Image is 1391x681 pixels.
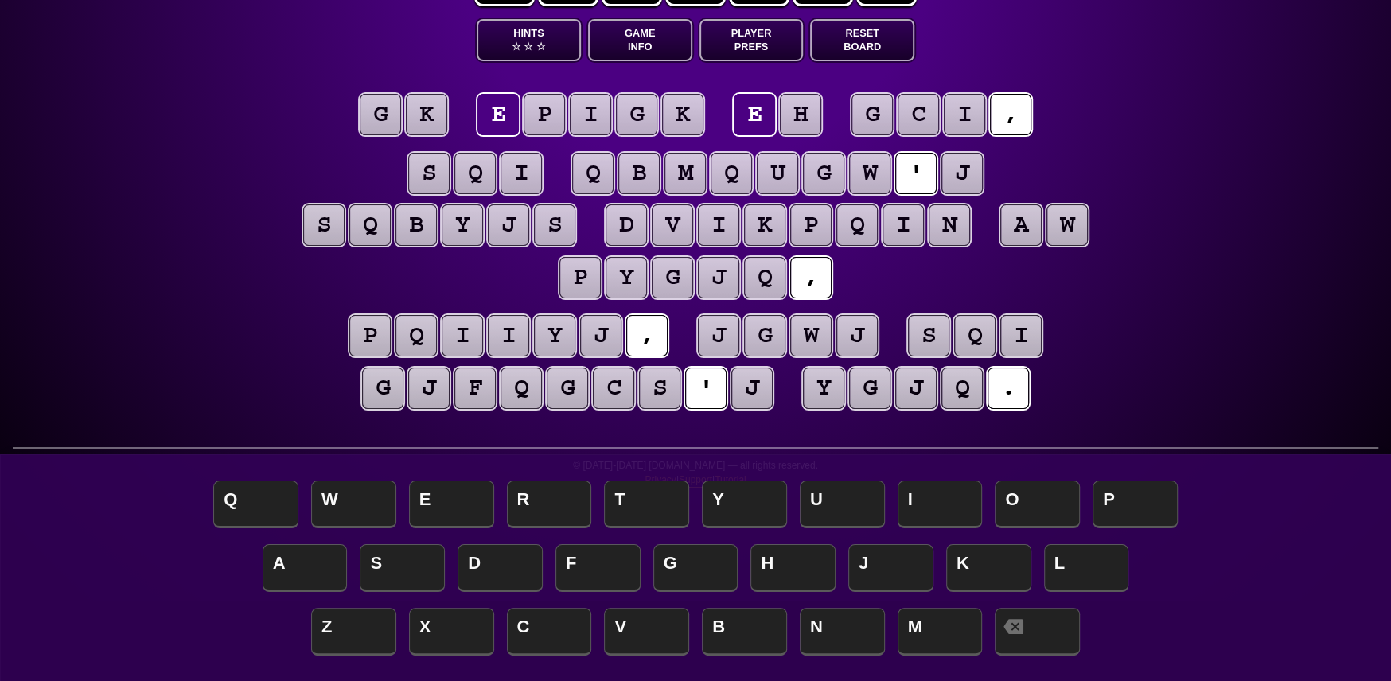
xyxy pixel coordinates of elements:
[559,257,601,298] puzzle-tile: p
[626,315,668,356] puzzle-tile: ,
[790,204,832,246] puzzle-tile: p
[800,608,885,656] span: N
[685,368,727,409] puzzle-tile: '
[570,94,611,135] puzzle-tile: i
[618,153,660,194] puzzle-tile: b
[263,544,348,592] span: A
[604,481,689,528] span: T
[849,368,890,409] puzzle-tile: g
[898,481,983,528] span: I
[1000,204,1042,246] puzzle-tile: a
[360,94,401,135] puzzle-tile: g
[995,481,1080,528] span: O
[1000,315,1042,356] puzzle-tile: i
[941,153,983,194] puzzle-tile: j
[652,204,693,246] puzzle-tile: v
[895,153,937,194] puzzle-tile: '
[616,94,657,135] puzzle-tile: g
[990,94,1031,135] puzzle-tile: ,
[662,94,703,135] puzzle-tile: k
[524,40,533,53] span: ☆
[836,315,878,356] puzzle-tile: j
[524,94,565,135] puzzle-tile: p
[409,608,494,656] span: X
[580,315,621,356] puzzle-tile: j
[750,544,836,592] span: H
[941,368,983,409] puzzle-tile: q
[734,94,775,135] puzzle-tile: e
[534,315,575,356] puzzle-tile: y
[536,40,546,53] span: ☆
[488,315,529,356] puzzle-tile: i
[406,94,447,135] puzzle-tile: k
[698,204,739,246] puzzle-tile: i
[593,368,634,409] puzzle-tile: c
[1044,544,1129,592] span: L
[1046,204,1088,246] puzzle-tile: w
[653,544,738,592] span: G
[555,544,641,592] span: F
[954,315,996,356] puzzle-tile: q
[395,204,437,246] puzzle-tile: b
[362,368,403,409] puzzle-tile: g
[652,257,693,298] puzzle-tile: g
[454,368,496,409] puzzle-tile: f
[664,153,706,194] puzzle-tile: m
[883,204,924,246] puzzle-tile: i
[572,153,614,194] puzzle-tile: q
[213,481,298,528] span: Q
[757,153,798,194] puzzle-tile: u
[944,94,985,135] puzzle-tile: i
[702,608,787,656] span: B
[606,257,647,298] puzzle-tile: y
[303,204,345,246] puzzle-tile: s
[488,204,529,246] puzzle-tile: j
[311,608,396,656] span: Z
[311,481,396,528] span: W
[408,153,450,194] puzzle-tile: s
[547,368,588,409] puzzle-tile: g
[588,19,692,61] button: GameInfo
[442,315,483,356] puzzle-tile: i
[454,153,496,194] puzzle-tile: q
[395,315,437,356] puzzle-tile: q
[534,204,575,246] puzzle-tile: s
[744,315,785,356] puzzle-tile: g
[349,204,391,246] puzzle-tile: q
[929,204,970,246] puzzle-tile: n
[711,153,752,194] puzzle-tile: q
[408,368,450,409] puzzle-tile: j
[898,608,983,656] span: M
[442,204,483,246] puzzle-tile: y
[803,368,844,409] puzzle-tile: y
[458,544,543,592] span: D
[606,204,647,246] puzzle-tile: d
[699,19,804,61] button: PlayerPrefs
[702,481,787,528] span: Y
[898,94,939,135] puzzle-tile: c
[507,608,592,656] span: C
[409,481,494,528] span: E
[501,368,542,409] puzzle-tile: q
[988,368,1029,409] puzzle-tile: .
[895,368,937,409] puzzle-tile: j
[908,315,949,356] puzzle-tile: s
[946,544,1031,592] span: K
[477,19,581,61] button: Hints☆ ☆ ☆
[501,153,542,194] puzzle-tile: i
[698,315,739,356] puzzle-tile: j
[849,153,890,194] puzzle-tile: w
[790,257,832,298] puzzle-tile: ,
[810,19,914,61] button: ResetBoard
[800,481,885,528] span: U
[360,544,445,592] span: S
[803,153,844,194] puzzle-tile: g
[507,481,592,528] span: R
[731,368,773,409] puzzle-tile: j
[349,315,391,356] puzzle-tile: p
[744,257,785,298] puzzle-tile: q
[604,608,689,656] span: V
[790,315,832,356] puzzle-tile: w
[639,368,680,409] puzzle-tile: s
[836,204,878,246] puzzle-tile: q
